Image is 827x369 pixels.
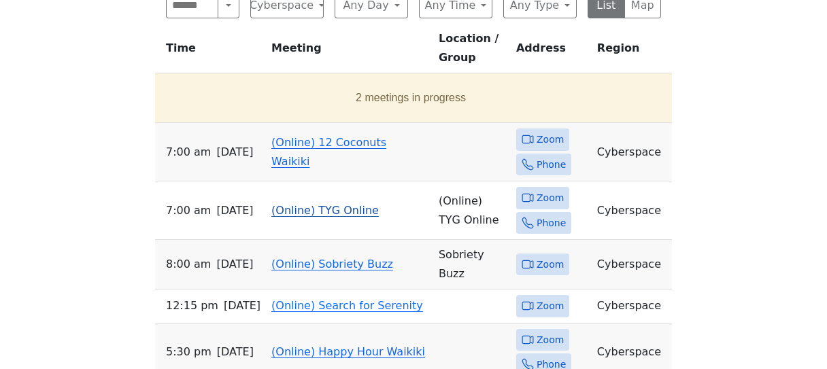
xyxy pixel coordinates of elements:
[271,204,379,217] a: (Online) TYG Online
[592,181,672,240] td: Cyberspace
[592,123,672,181] td: Cyberspace
[537,256,564,273] span: Zoom
[433,240,511,289] td: Sobriety Buzz
[266,29,433,73] th: Meeting
[271,345,425,358] a: (Online) Happy Hour Waikiki
[271,299,423,312] a: (Online) Search for Serenity
[433,29,511,73] th: Location / Group
[537,215,566,232] span: Phone
[592,29,672,73] th: Region
[166,143,211,162] span: 7:00 AM
[271,258,393,270] a: (Online) Sobriety Buzz
[433,181,511,240] td: (Online) TYG Online
[511,29,592,73] th: Address
[537,190,564,207] span: Zoom
[592,240,672,289] td: Cyberspace
[224,296,260,315] span: [DATE]
[166,296,218,315] span: 12:15 PM
[166,342,212,362] span: 5:30 PM
[537,332,564,349] span: Zoom
[537,156,566,173] span: Phone
[216,255,253,274] span: [DATE]
[217,342,254,362] span: [DATE]
[271,136,386,168] a: (Online) 12 Coconuts Waikiki
[166,255,211,274] span: 8:00 AM
[537,131,564,148] span: Zoom
[161,79,661,117] button: 2 meetings in progress
[155,29,266,73] th: Time
[216,143,253,162] span: [DATE]
[166,201,211,220] span: 7:00 AM
[537,298,564,315] span: Zoom
[216,201,253,220] span: [DATE]
[592,289,672,323] td: Cyberspace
